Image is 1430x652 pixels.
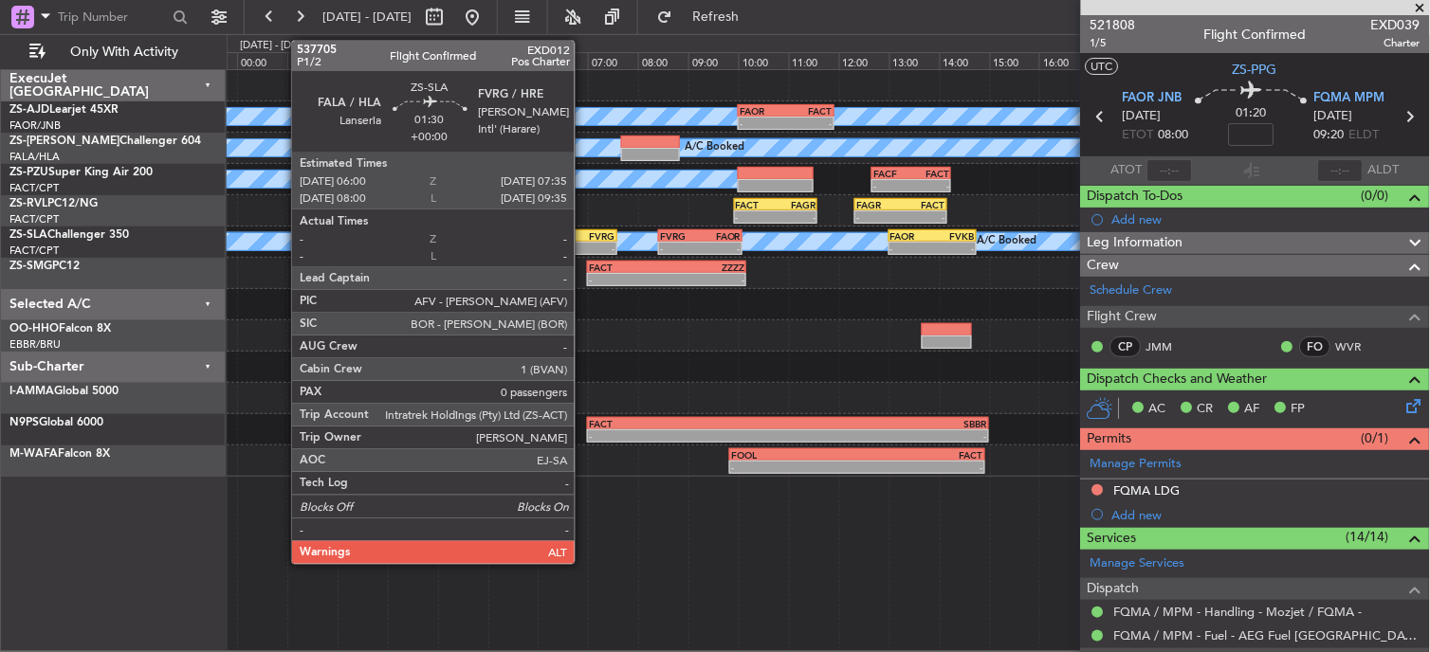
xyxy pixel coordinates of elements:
[1314,89,1385,108] span: FQMA MPM
[9,136,119,147] span: ZS-[PERSON_NAME]
[577,243,615,254] div: -
[1198,400,1214,419] span: CR
[577,230,615,242] div: FVRG
[688,52,739,69] div: 09:00
[539,230,577,242] div: FALA
[9,448,110,460] a: M-WAFAFalcon 8X
[1123,89,1182,108] span: FAOR JNB
[890,230,933,242] div: FAOR
[589,274,667,285] div: -
[978,227,1037,256] div: A/C Booked
[786,118,833,129] div: -
[1349,126,1380,145] span: ELDT
[1112,211,1421,227] div: Add new
[736,199,776,210] div: FACT
[638,52,688,69] div: 08:00
[660,243,700,254] div: -
[588,52,638,69] div: 07:00
[9,104,49,116] span: ZS-AJD
[676,10,756,24] span: Refresh
[901,211,945,223] div: -
[1371,15,1421,35] span: EXD039
[1237,104,1267,123] span: 01:20
[736,211,776,223] div: -
[240,38,313,54] div: [DATE] - [DATE]
[856,199,901,210] div: FAGR
[856,211,901,223] div: -
[9,136,201,147] a: ZS-[PERSON_NAME]Challenger 604
[1336,338,1379,355] a: WVR
[1300,336,1331,357] div: FO
[589,430,788,442] div: -
[1234,60,1278,80] span: ZS-PPG
[9,150,60,164] a: FALA/HLA
[789,52,839,69] div: 11:00
[539,243,577,254] div: -
[1314,107,1353,126] span: [DATE]
[1159,126,1189,145] span: 08:00
[1112,507,1421,523] div: Add new
[740,118,786,129] div: -
[9,229,47,241] span: ZS-SLA
[1292,400,1306,419] span: FP
[58,3,167,31] input: Trip Number
[1147,159,1193,182] input: --:--
[731,462,857,473] div: -
[911,180,949,191] div: -
[9,323,59,335] span: OO-HHO
[21,37,206,67] button: Only With Activity
[589,262,667,273] div: FACT
[49,45,200,59] span: Only With Activity
[1347,527,1389,547] span: (14/14)
[932,230,975,242] div: FVKB
[1088,428,1132,450] span: Permits
[857,449,983,461] div: FACT
[1123,107,1162,126] span: [DATE]
[1091,35,1136,51] span: 1/5
[1088,186,1183,208] span: Dispatch To-Dos
[1146,338,1189,355] a: JMM
[9,261,52,272] span: ZS-SMG
[873,180,911,191] div: -
[1123,126,1154,145] span: ETOT
[9,167,153,178] a: ZS-PZUSuper King Air 200
[9,181,59,195] a: FACT/CPT
[739,52,789,69] div: 10:00
[911,168,949,179] div: FACT
[1149,400,1166,419] span: AC
[9,261,80,272] a: ZS-SMGPC12
[890,243,933,254] div: -
[786,105,833,117] div: FACT
[889,52,940,69] div: 13:00
[648,2,761,32] button: Refresh
[1088,528,1137,550] span: Services
[1088,255,1120,277] span: Crew
[740,105,786,117] div: FAOR
[1088,232,1183,254] span: Leg Information
[857,462,983,473] div: -
[1368,161,1400,180] span: ALDT
[1114,604,1363,620] a: FQMA / MPM - Handling - Mozjet / FQMA -
[9,337,61,352] a: EBBR/BRU
[667,262,744,273] div: ZZZZ
[731,449,857,461] div: FOOL
[538,52,588,69] div: 06:00
[776,199,816,210] div: FAGR
[990,52,1040,69] div: 15:00
[1088,369,1268,390] span: Dispatch Checks and Weather
[788,418,987,429] div: SBBR
[9,323,111,335] a: OO-HHOFalcon 8X
[1362,428,1389,448] span: (0/1)
[9,167,48,178] span: ZS-PZU
[1245,400,1260,419] span: AF
[901,199,945,210] div: FACT
[940,52,990,69] div: 14:00
[1111,161,1143,180] span: ATOT
[9,244,59,258] a: FACT/CPT
[589,418,788,429] div: FACT
[701,243,741,254] div: -
[9,229,129,241] a: ZS-SLAChallenger 350
[388,52,438,69] div: 03:00
[1088,578,1140,600] span: Dispatch
[1091,15,1136,35] span: 521808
